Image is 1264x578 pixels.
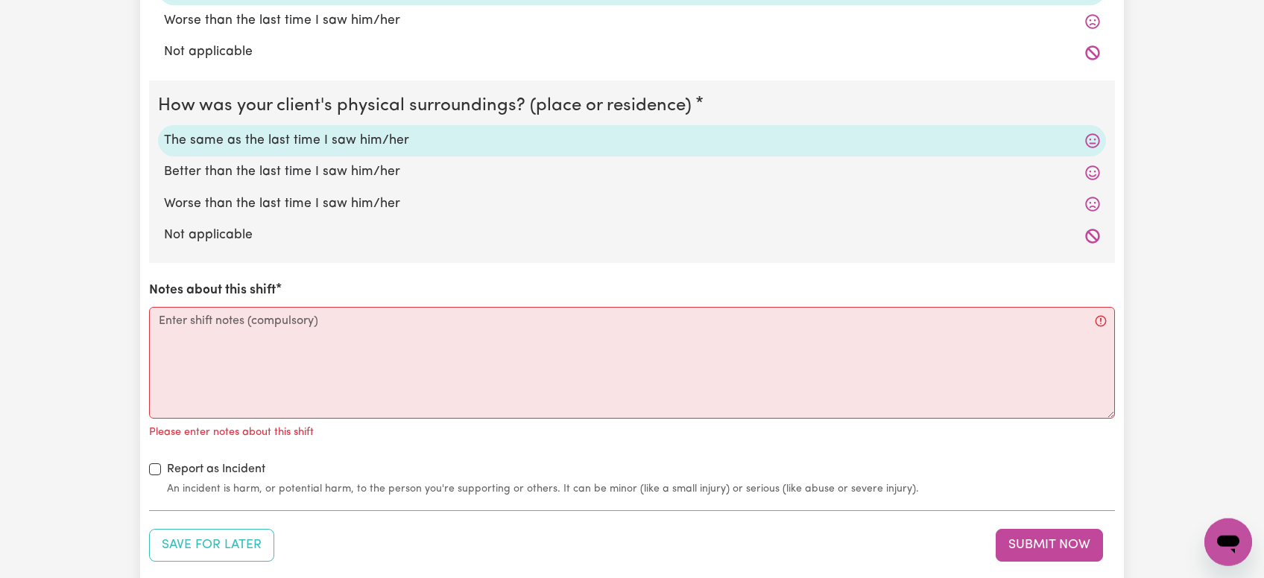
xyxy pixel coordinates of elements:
label: Not applicable [164,42,1100,62]
button: Save your job report [149,529,274,562]
label: Worse than the last time I saw him/her [164,194,1100,214]
label: Worse than the last time I saw him/her [164,11,1100,31]
small: An incident is harm, or potential harm, to the person you're supporting or others. It can be mino... [167,481,1115,497]
label: The same as the last time I saw him/her [164,131,1100,150]
legend: How was your client's physical surroundings? (place or residence) [158,92,698,119]
label: Report as Incident [167,460,265,478]
label: Notes about this shift [149,281,276,300]
button: Submit your job report [996,529,1103,562]
p: Please enter notes about this shift [149,425,314,441]
iframe: Button to launch messaging window [1204,518,1252,566]
label: Not applicable [164,226,1100,245]
label: Better than the last time I saw him/her [164,162,1100,182]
